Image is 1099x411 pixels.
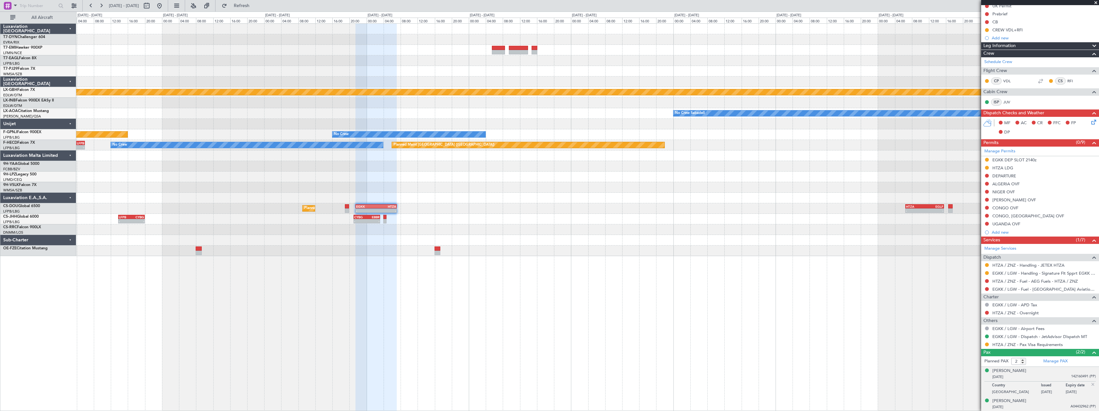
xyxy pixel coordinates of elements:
div: 04:00 [77,18,94,23]
a: LFPB/LBG [3,61,20,66]
div: [DATE] - [DATE] [77,13,102,18]
div: HTZA [376,205,396,208]
span: LX-GBH [3,88,17,92]
div: 08:00 [810,18,826,23]
div: 08:00 [94,18,111,23]
div: 16:00 [639,18,656,23]
div: 12:00 [213,18,230,23]
p: [DATE] [1041,390,1066,396]
span: F-GPNJ [3,130,17,134]
span: (1/7) [1076,237,1085,243]
a: Manage Services [984,246,1016,252]
span: Flight Crew [983,67,1007,75]
div: [DATE] - [DATE] [879,13,903,18]
div: [DATE] - [DATE] [368,13,392,18]
div: 08:00 [605,18,622,23]
span: (2/2) [1076,349,1085,355]
div: No Crew [334,130,349,139]
span: CS-JHH [3,215,17,219]
div: 04:00 [793,18,810,23]
a: CS-DOUGlobal 6500 [3,204,40,208]
div: 20:00 [861,18,878,23]
div: 04:00 [588,18,605,23]
div: LFPB [65,141,84,145]
div: CREW VDL+RFI [992,27,1023,33]
span: Dispatch [983,254,1001,261]
a: JUV [1003,99,1018,105]
span: 9H-YAA [3,162,18,166]
a: T7-DYNChallenger 604 [3,35,45,39]
div: EGKK [356,205,376,208]
span: CS-DOU [3,204,18,208]
div: Add new [992,230,1096,235]
span: Charter [983,294,999,301]
div: 04:00 [895,18,912,23]
div: 16:00 [332,18,349,23]
span: T7-DYN [3,35,18,39]
div: - [925,209,944,213]
div: 16:00 [128,18,145,23]
div: CONGO OVF [992,205,1018,211]
div: 12:00 [622,18,639,23]
a: FCBB/BZV [3,167,20,172]
span: All Aircraft [17,15,68,20]
span: OE-FZE [3,246,17,250]
div: 08:00 [298,18,315,23]
div: 20:00 [963,18,980,23]
div: Planned Maint [GEOGRAPHIC_DATA] ([GEOGRAPHIC_DATA]) [394,140,494,150]
span: F-HECD [3,141,17,145]
span: T7-EMI [3,46,16,50]
div: 20:00 [759,18,776,23]
span: Cabin Crew [983,88,1007,96]
span: LX-INB [3,99,16,102]
div: EGKK DEP SLOT 2140z [992,157,1037,163]
div: [PERSON_NAME] [992,368,1026,374]
a: LFMN/NCE [3,51,22,55]
p: [GEOGRAPHIC_DATA] [992,390,1041,396]
a: OE-FZECitation Mustang [3,246,48,250]
a: EGKK / LGW - Fuel - [GEOGRAPHIC_DATA] Aviation Fuel - via [GEOGRAPHIC_DATA] - [GEOGRAPHIC_DATA] /... [992,286,1096,292]
div: 12:00 [111,18,128,23]
div: 08:00 [912,18,929,23]
button: All Aircraft [7,12,69,23]
div: - [906,209,925,213]
span: [DATE] [992,405,1003,409]
div: 00:00 [673,18,690,23]
div: CP [991,77,1002,85]
div: 12:00 [724,18,741,23]
a: LFPB/LBG [3,220,20,224]
a: EDLW/DTM [3,93,22,98]
span: Leg Information [983,42,1016,50]
div: 20:00 [247,18,264,23]
span: MF [1004,120,1010,126]
div: LFPB [119,215,132,219]
span: 9H-LPZ [3,173,16,176]
div: 00:00 [571,18,588,23]
a: F-GPNJFalcon 900EX [3,130,41,134]
a: CS-RRCFalcon 900LX [3,225,41,229]
a: [PERSON_NAME]/QSA [3,114,41,119]
span: AC [1021,120,1027,126]
span: T7-EAGL [3,56,19,60]
p: [DATE] [1066,390,1090,396]
div: CYBG [131,215,144,219]
a: HTZA / ZNZ - Overnight [992,310,1039,316]
div: 04:00 [281,18,298,23]
span: Pax [983,349,990,356]
div: CYBG [354,215,367,219]
div: Add new [992,35,1096,41]
a: LFPB/LBG [3,146,20,150]
div: 08:00 [707,18,724,23]
span: (0/9) [1076,139,1085,146]
div: 16:00 [435,18,452,23]
div: NIGER OVF [992,189,1015,195]
div: [PERSON_NAME] OVF [992,197,1036,203]
div: 20:00 [656,18,673,23]
a: RFI [1067,78,1082,84]
div: 12:00 [827,18,844,23]
a: T7-PJ29Falcon 7X [3,67,35,71]
a: T7-EAGLFalcon 8X [3,56,37,60]
div: 20:00 [554,18,571,23]
a: EGKK / LGW - Handling - Signature Flt Spprt EGKK / LGW [992,270,1096,276]
div: No Crew [112,140,127,150]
